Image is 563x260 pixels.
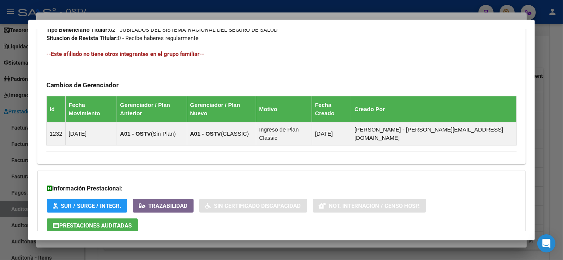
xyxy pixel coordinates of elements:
[117,122,187,145] td: ( )
[214,203,301,209] span: Sin Certificado Discapacidad
[46,81,517,89] h3: Cambios de Gerenciador
[153,130,174,137] span: Sin Plan
[312,96,351,122] th: Fecha Creado
[312,122,351,145] td: [DATE]
[187,96,256,122] th: Gerenciador / Plan Nuevo
[46,50,517,58] h4: --Este afiliado no tiene otros integrantes en el grupo familiar--
[46,35,198,42] span: 0 - Recibe haberes regularmente
[61,203,121,209] span: SUR / SURGE / INTEGR.
[65,122,117,145] td: [DATE]
[47,184,517,193] h3: Información Prestacional:
[117,96,187,122] th: Gerenciador / Plan Anterior
[199,199,307,213] button: Sin Certificado Discapacidad
[120,130,151,137] strong: A01 - OSTV
[46,26,278,33] span: 02 - JUBILADOS DEL SISTEMA NACIONAL DEL SEGURO DE SALUD
[46,35,118,42] strong: Situacion de Revista Titular:
[148,203,188,209] span: Trazabilidad
[351,96,517,122] th: Creado Por
[313,199,426,213] button: Not. Internacion / Censo Hosp.
[47,218,138,232] button: Prestaciones Auditadas
[46,122,65,145] td: 1232
[223,130,247,137] span: CLASSIC
[59,222,132,229] span: Prestaciones Auditadas
[190,130,221,137] strong: A01 - OSTV
[46,96,65,122] th: Id
[329,203,420,209] span: Not. Internacion / Censo Hosp.
[65,96,117,122] th: Fecha Movimiento
[256,96,312,122] th: Motivo
[256,122,312,145] td: Ingreso de Plan Classic
[47,199,127,213] button: SUR / SURGE / INTEGR.
[46,26,109,33] strong: Tipo Beneficiario Titular:
[187,122,256,145] td: ( )
[133,199,194,213] button: Trazabilidad
[537,234,555,252] div: Open Intercom Messenger
[351,122,517,145] td: [PERSON_NAME] - [PERSON_NAME][EMAIL_ADDRESS][DOMAIN_NAME]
